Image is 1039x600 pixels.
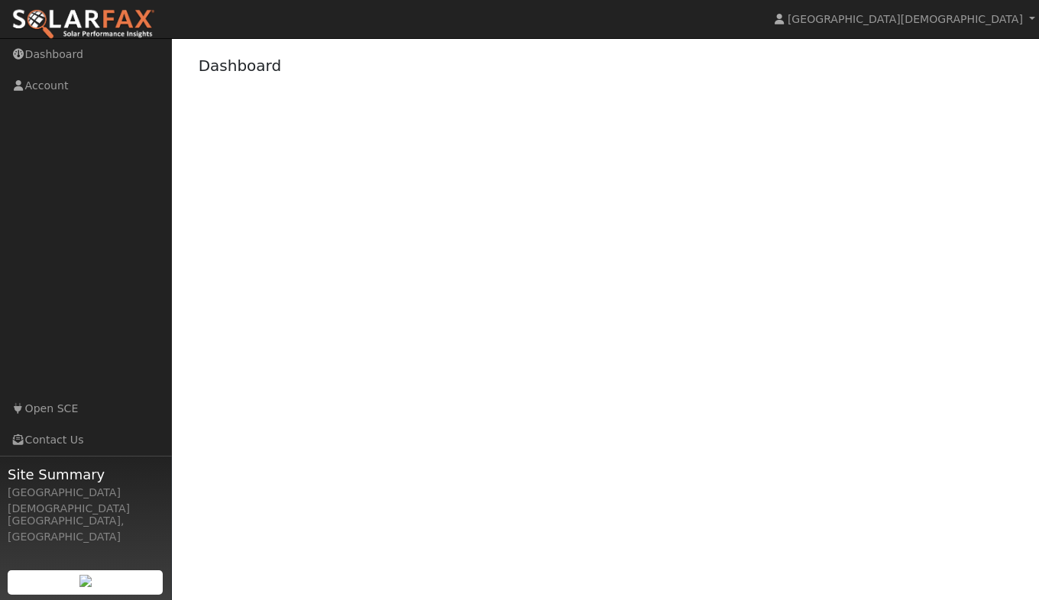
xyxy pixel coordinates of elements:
img: SolarFax [11,8,155,40]
div: [GEOGRAPHIC_DATA][DEMOGRAPHIC_DATA] [8,485,163,517]
div: [GEOGRAPHIC_DATA], [GEOGRAPHIC_DATA] [8,513,163,545]
img: retrieve [79,575,92,587]
span: [GEOGRAPHIC_DATA][DEMOGRAPHIC_DATA] [788,13,1023,25]
a: Dashboard [199,56,282,75]
span: Site Summary [8,464,163,485]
